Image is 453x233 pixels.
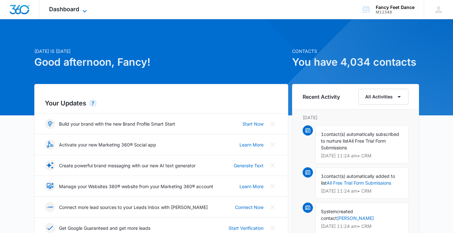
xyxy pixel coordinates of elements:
[267,139,278,150] button: Close
[34,54,288,70] h1: Good afternoon, Fancy!
[242,121,264,127] a: Start Now
[376,10,415,14] div: account id
[234,162,264,169] a: Generate Text
[321,154,403,158] p: [DATE] 11:24 am • CRM
[376,5,415,10] div: account name
[89,99,97,107] div: 7
[235,204,264,211] a: Connect Now
[239,183,264,190] a: Learn More
[34,48,288,54] p: [DATE] is [DATE]
[321,209,337,214] span: System
[321,189,403,193] p: [DATE] 11:24 am • CRM
[267,119,278,129] button: Close
[292,54,419,70] h1: You have 4,034 contacts
[59,183,213,190] p: Manage your Websites 360® website from your Marketing 360® account
[321,224,403,229] p: [DATE] 11:24 am • CRM
[292,48,419,54] p: Contacts
[267,223,278,233] button: Close
[267,181,278,191] button: Close
[303,114,408,121] p: [DATE]
[49,6,79,12] span: Dashboard
[59,162,196,169] p: Create powerful brand messaging with our new AI text generator
[337,215,374,221] a: [PERSON_NAME]
[45,98,278,108] h2: Your Updates
[59,225,150,231] p: Get Google Guaranteed and get more leads
[358,89,408,105] button: All Activities
[321,209,353,221] span: created contact
[303,93,340,101] h6: Recent Activity
[239,141,264,148] a: Learn More
[59,204,208,211] p: Connect more lead sources to your Leads Inbox with [PERSON_NAME]
[321,131,324,137] span: 1
[327,180,391,186] a: All Free Trial Form Submissions
[321,131,399,144] span: contact(s) automatically subscribed to nurture list
[321,173,324,179] span: 1
[267,160,278,171] button: Close
[59,121,175,127] p: Build your brand with the new Brand Profile Smart Start
[321,173,395,186] span: contact(s) automatically added to list
[59,141,156,148] p: Activate your new Marketing 360® Social app
[229,225,264,231] a: Start Verification
[321,138,386,150] span: All Free Trial Form Submissions
[267,202,278,212] button: Close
